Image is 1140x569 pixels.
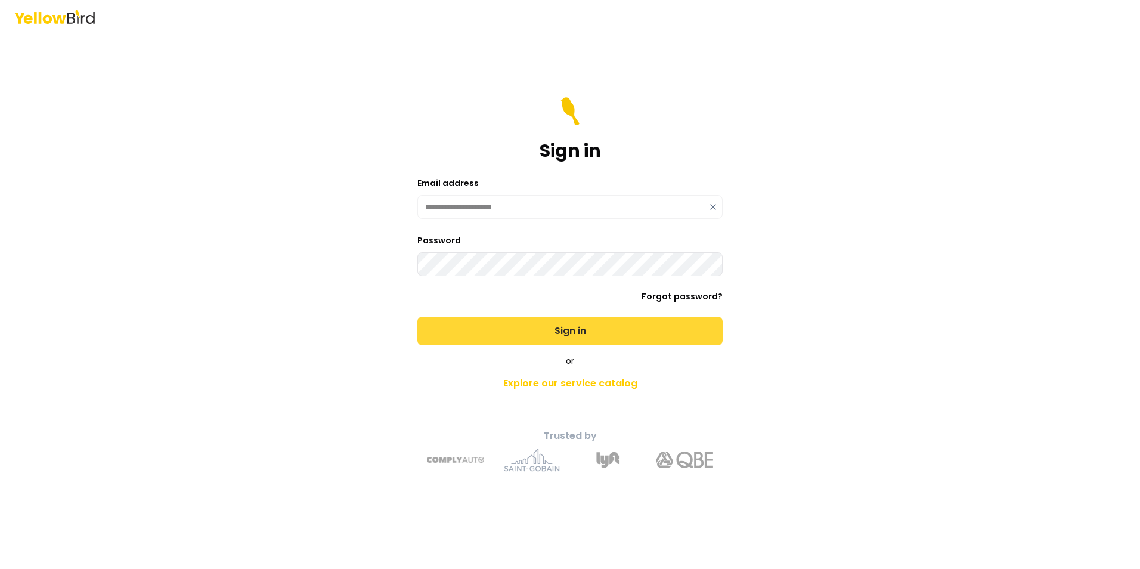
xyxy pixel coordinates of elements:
h1: Sign in [540,140,601,162]
label: Email address [417,177,479,189]
a: Explore our service catalog [360,372,780,395]
button: Sign in [417,317,723,345]
label: Password [417,234,461,246]
span: or [566,355,574,367]
p: Trusted by [360,429,780,443]
a: Forgot password? [642,290,723,302]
